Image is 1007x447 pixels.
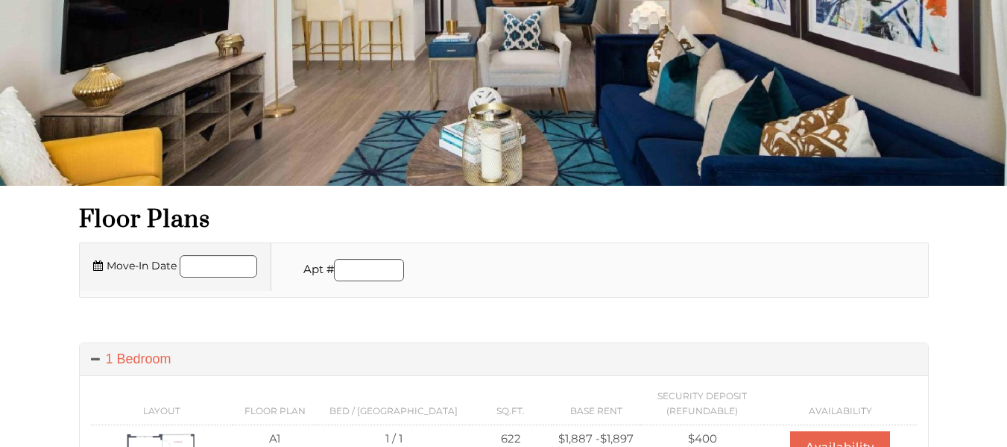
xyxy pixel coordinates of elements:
[93,256,177,275] label: Move-In Date
[91,383,233,425] th: Layout
[79,204,929,235] h1: Floor Plans
[552,383,640,425] th: Base Rent
[300,259,408,285] li: Apt #
[233,383,318,425] th: Floor Plan
[80,343,928,375] a: 1 Bedroom
[180,255,257,278] input: Move in date
[640,383,764,425] th: Security Deposit (Refundable)
[764,383,916,425] th: Availability
[334,259,404,281] input: Apartment number
[318,383,470,425] th: Bed / [GEOGRAPHIC_DATA]
[496,405,525,416] span: Sq.Ft.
